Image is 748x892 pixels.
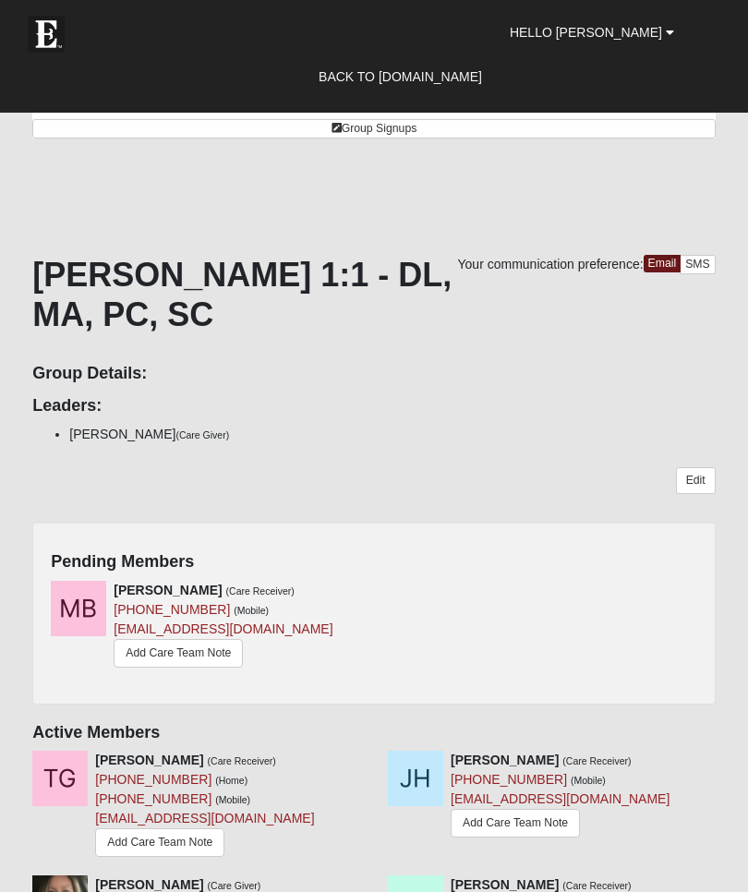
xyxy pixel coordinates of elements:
[215,794,250,805] small: (Mobile)
[95,753,203,767] strong: [PERSON_NAME]
[510,25,662,40] span: Hello [PERSON_NAME]
[208,755,276,766] small: (Care Receiver)
[95,791,211,806] a: [PHONE_NUMBER]
[114,602,230,617] a: [PHONE_NUMBER]
[95,811,314,826] a: [EMAIL_ADDRESS][DOMAIN_NAME]
[175,429,229,440] small: (Care Giver)
[226,585,295,597] small: (Care Receiver)
[215,775,247,786] small: (Home)
[451,809,580,838] a: Add Care Team Note
[32,119,716,139] a: Group Signups
[234,605,269,616] small: (Mobile)
[32,364,716,384] h4: Group Details:
[95,828,224,857] a: Add Care Team Note
[571,775,606,786] small: (Mobile)
[32,723,716,743] h4: Active Members
[69,425,716,444] li: [PERSON_NAME]
[451,753,559,767] strong: [PERSON_NAME]
[114,583,222,597] strong: [PERSON_NAME]
[676,467,716,494] a: Edit
[114,621,332,636] a: [EMAIL_ADDRESS][DOMAIN_NAME]
[458,257,644,271] span: Your communication preference:
[496,9,688,55] a: Hello [PERSON_NAME]
[51,552,697,573] h4: Pending Members
[28,16,65,53] img: Eleven22 logo
[114,639,243,668] a: Add Care Team Note
[305,54,496,100] a: Back to [DOMAIN_NAME]
[562,755,631,766] small: (Care Receiver)
[451,772,567,787] a: [PHONE_NUMBER]
[32,255,716,334] h1: [PERSON_NAME] 1:1 - DL, MA, PC, SC
[32,396,716,416] h4: Leaders:
[451,791,670,806] a: [EMAIL_ADDRESS][DOMAIN_NAME]
[95,772,211,787] a: [PHONE_NUMBER]
[680,255,716,274] a: SMS
[644,255,682,272] a: Email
